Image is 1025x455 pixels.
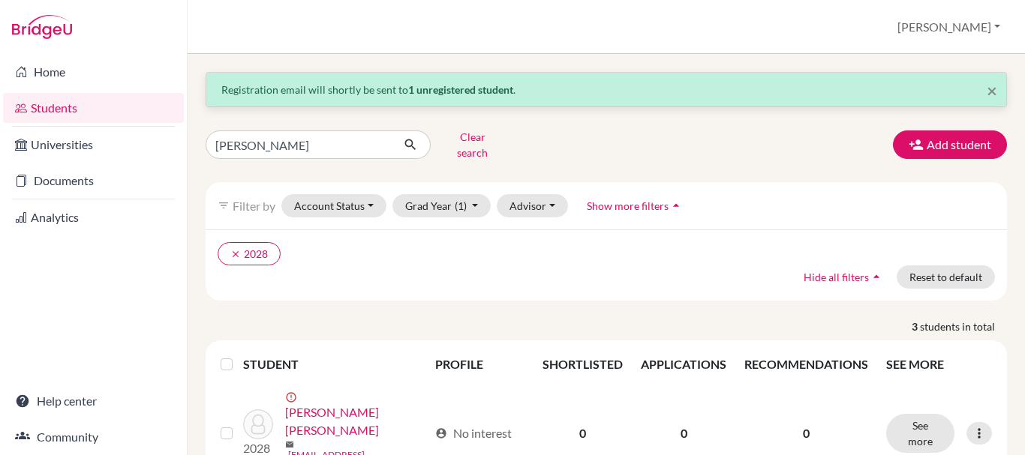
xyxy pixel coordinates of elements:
[3,93,184,123] a: Students
[3,130,184,160] a: Universities
[3,202,184,232] a: Analytics
[455,199,467,212] span: (1)
[243,409,273,439] img: Lanza Falck, Andrés Enrique
[285,403,428,439] a: [PERSON_NAME] [PERSON_NAME]
[408,83,513,96] strong: 1 unregistered student
[886,414,954,453] button: See more
[987,82,997,100] button: Close
[233,199,275,213] span: Filter by
[891,13,1007,41] button: [PERSON_NAME]
[285,391,300,403] span: error_outline
[3,422,184,452] a: Community
[281,194,386,217] button: Account Status
[669,198,684,213] i: arrow_drop_up
[285,440,294,449] span: mail
[3,57,184,87] a: Home
[893,130,1007,159] button: Add student
[230,249,241,259] i: clear
[869,269,884,284] i: arrow_drop_up
[744,424,868,442] p: 0
[218,242,281,265] button: clear2028
[804,271,869,283] span: Hide all filters
[897,265,995,289] button: Reset to default
[243,346,426,382] th: STUDENT
[435,424,512,442] div: No interest
[632,346,735,382] th: APPLICATIONS
[587,199,669,212] span: Show more filters
[206,130,392,159] input: Find student by name...
[912,319,920,334] strong: 3
[791,265,897,289] button: Hide all filtersarrow_drop_up
[735,346,877,382] th: RECOMMENDATIONS
[3,166,184,196] a: Documents
[12,15,72,39] img: Bridge-U
[435,427,447,439] span: account_circle
[221,82,991,97] p: Registration email will shortly be sent to .
[218,199,230,211] i: filter_list
[877,346,1001,382] th: SEE MORE
[392,194,491,217] button: Grad Year(1)
[497,194,568,217] button: Advisor
[920,319,1007,334] span: students in total
[534,346,632,382] th: SHORTLISTED
[3,386,184,416] a: Help center
[426,346,534,382] th: PROFILE
[574,194,696,217] button: Show more filtersarrow_drop_up
[431,125,514,164] button: Clear search
[987,79,997,101] span: ×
